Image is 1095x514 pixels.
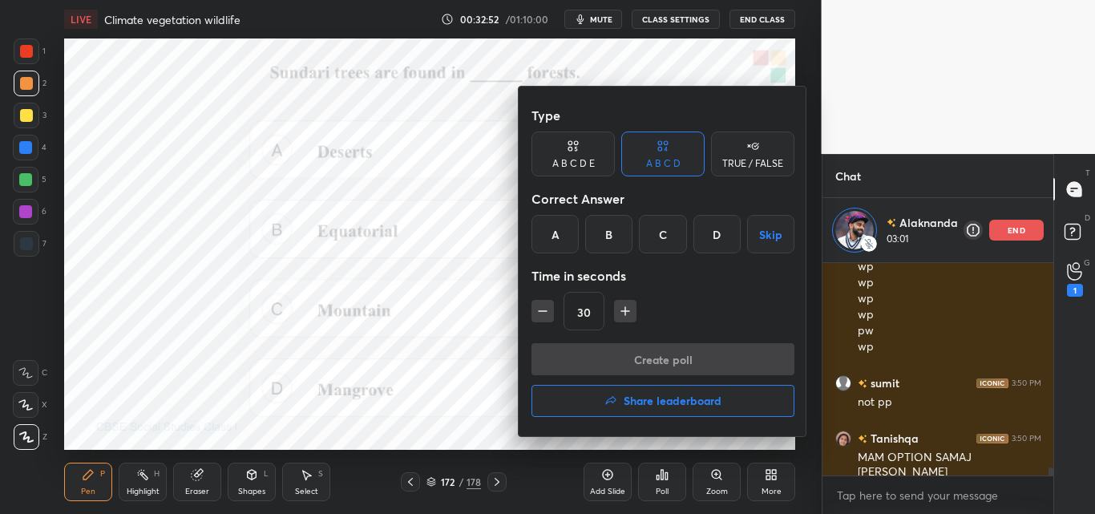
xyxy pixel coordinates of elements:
div: A [531,215,579,253]
div: A B C D [646,159,681,168]
div: Time in seconds [531,260,794,292]
div: C [639,215,686,253]
button: Share leaderboard [531,385,794,417]
div: B [585,215,632,253]
button: Skip [747,215,794,253]
div: TRUE / FALSE [722,159,783,168]
div: A B C D E [552,159,595,168]
div: Correct Answer [531,183,794,215]
div: Type [531,99,794,132]
h4: Share leaderboard [624,395,721,407]
div: D [693,215,741,253]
